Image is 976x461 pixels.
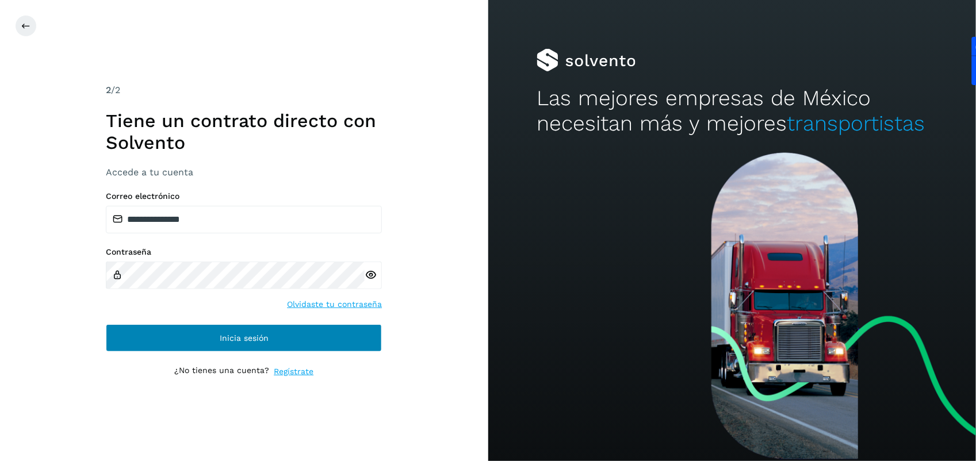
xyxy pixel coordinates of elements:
[537,86,927,137] h2: Las mejores empresas de México necesitan más y mejores
[106,191,382,201] label: Correo electrónico
[174,366,269,378] p: ¿No tienes una cuenta?
[220,334,269,342] span: Inicia sesión
[106,247,382,257] label: Contraseña
[106,84,111,95] span: 2
[106,324,382,352] button: Inicia sesión
[106,110,382,154] h1: Tiene un contrato directo con Solvento
[287,298,382,310] a: Olvidaste tu contraseña
[106,83,382,97] div: /2
[274,366,313,378] a: Regístrate
[787,111,925,136] span: transportistas
[106,167,382,178] h3: Accede a tu cuenta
